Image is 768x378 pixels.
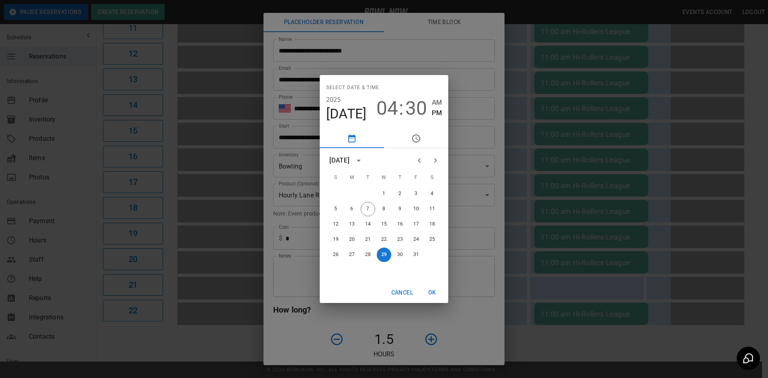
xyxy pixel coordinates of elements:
button: PM [432,108,442,118]
button: 04 [376,97,398,120]
button: 29 [377,248,391,262]
button: 9 [393,202,407,216]
button: pick date [320,129,384,148]
button: 13 [345,217,359,232]
button: 3 [409,187,423,201]
button: 16 [393,217,407,232]
button: 7 [361,202,375,216]
button: 24 [409,232,423,247]
button: calendar view is open, switch to year view [352,154,366,167]
button: Previous month [411,152,427,169]
span: : [399,97,404,120]
button: 30 [393,248,407,262]
button: 17 [409,217,423,232]
button: 10 [409,202,423,216]
button: 1 [377,187,391,201]
span: Thursday [393,170,407,186]
button: 22 [377,232,391,247]
span: Select date & time [326,81,379,94]
button: Cancel [388,285,416,300]
button: 12 [329,217,343,232]
span: Tuesday [361,170,375,186]
span: Saturday [425,170,439,186]
button: 23 [393,232,407,247]
button: OK [419,285,445,300]
button: 18 [425,217,439,232]
span: Monday [345,170,359,186]
button: 5 [329,202,343,216]
button: 25 [425,232,439,247]
button: Next month [427,152,443,169]
button: 21 [361,232,375,247]
button: 27 [345,248,359,262]
button: 2025 [326,94,341,106]
span: Sunday [329,170,343,186]
button: 4 [425,187,439,201]
button: 31 [409,248,423,262]
button: 14 [361,217,375,232]
button: [DATE] [326,106,367,122]
span: Wednesday [377,170,391,186]
div: [DATE] [329,156,349,165]
button: 15 [377,217,391,232]
button: 19 [329,232,343,247]
span: Friday [409,170,423,186]
button: 2 [393,187,407,201]
button: 30 [405,97,427,120]
button: pick time [384,129,448,148]
button: 6 [345,202,359,216]
button: 26 [329,248,343,262]
button: 28 [361,248,375,262]
button: 20 [345,232,359,247]
button: AM [432,97,442,108]
button: 11 [425,202,439,216]
button: 8 [377,202,391,216]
